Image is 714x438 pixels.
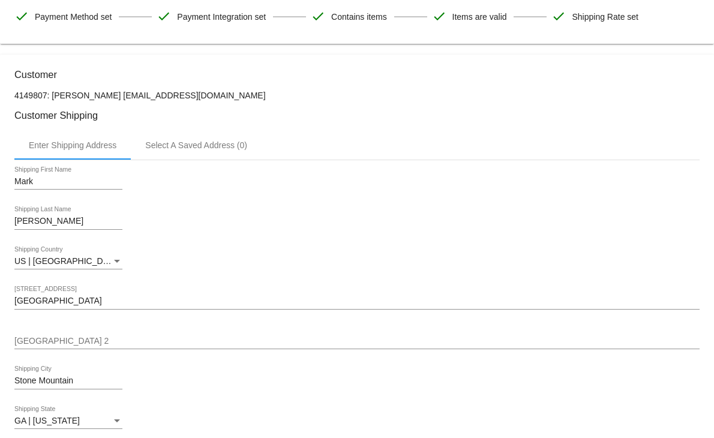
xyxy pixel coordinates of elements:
div: Select A Saved Address (0) [145,140,247,150]
mat-select: Shipping Country [14,257,122,266]
mat-icon: check [432,9,446,23]
h3: Customer Shipping [14,110,700,121]
span: Payment Integration set [177,4,266,29]
input: Shipping City [14,376,122,386]
input: Shipping Street 1 [14,296,700,306]
div: Enter Shipping Address [29,140,116,150]
mat-icon: check [14,9,29,23]
mat-icon: check [157,9,171,23]
mat-icon: check [311,9,325,23]
mat-select: Shipping State [14,416,122,426]
span: Contains items [331,4,387,29]
span: GA | [US_STATE] [14,416,80,425]
input: Shipping First Name [14,177,122,187]
p: 4149807: [PERSON_NAME] [EMAIL_ADDRESS][DOMAIN_NAME] [14,91,700,100]
span: Items are valid [452,4,507,29]
h3: Customer [14,69,700,80]
span: US | [GEOGRAPHIC_DATA] [14,256,121,266]
span: Shipping Rate set [572,4,638,29]
input: Shipping Last Name [14,217,122,226]
span: Payment Method set [35,4,112,29]
input: Shipping Street 2 [14,337,700,346]
mat-icon: check [551,9,566,23]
